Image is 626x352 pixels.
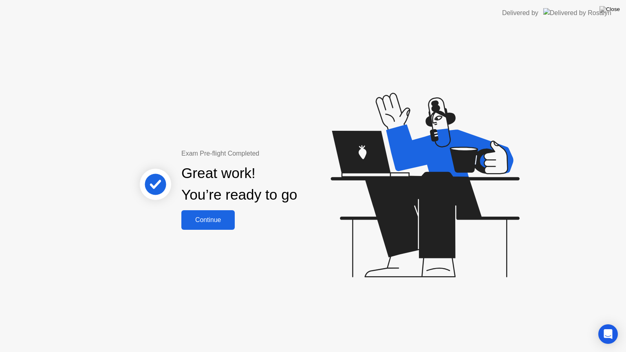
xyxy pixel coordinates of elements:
[181,149,350,158] div: Exam Pre-flight Completed
[184,216,232,224] div: Continue
[181,210,235,230] button: Continue
[598,324,618,344] div: Open Intercom Messenger
[600,6,620,13] img: Close
[543,8,611,18] img: Delivered by Rosalyn
[181,163,297,206] div: Great work! You’re ready to go
[502,8,538,18] div: Delivered by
